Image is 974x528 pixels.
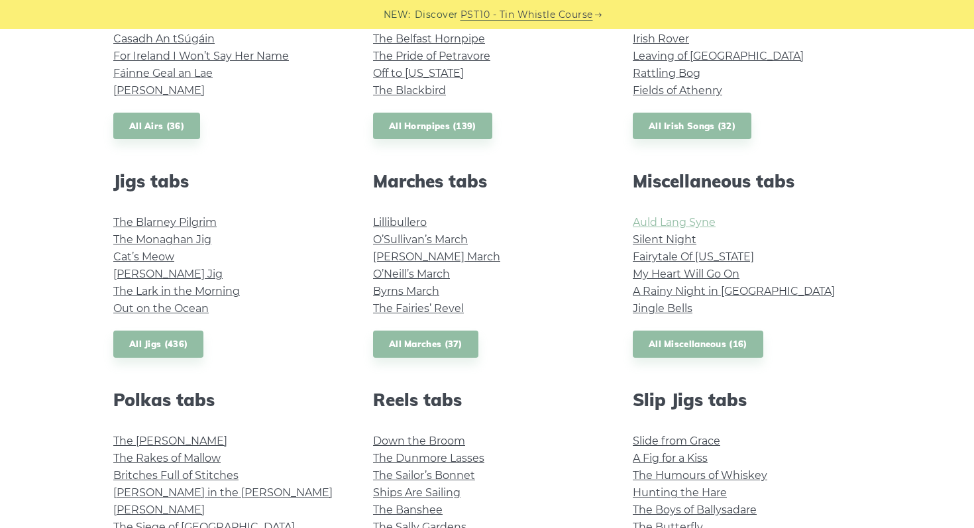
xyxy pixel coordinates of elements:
a: The Dunmore Lasses [373,452,484,464]
a: PST10 - Tin Whistle Course [460,7,593,23]
a: The Boys of Ballysadare [633,503,757,516]
a: [PERSON_NAME] Jig [113,268,223,280]
a: The Humours of Whiskey [633,469,767,482]
a: [PERSON_NAME] [113,503,205,516]
a: Irish Rover [633,32,689,45]
a: The Blarney Pilgrim [113,216,217,229]
h2: Miscellaneous tabs [633,171,861,191]
a: The Blackbird [373,84,446,97]
a: Fáinne Geal an Lae [113,67,213,79]
a: Britches Full of Stitches [113,469,239,482]
a: The [PERSON_NAME] [113,435,227,447]
h2: Reels tabs [373,390,601,410]
a: O’Neill’s March [373,268,450,280]
a: The Banshee [373,503,443,516]
a: Silent Night [633,233,696,246]
span: NEW: [384,7,411,23]
a: The Lark in the Morning [113,285,240,297]
span: Discover [415,7,459,23]
a: Fields of Athenry [633,84,722,97]
a: A Fig for a Kiss [633,452,708,464]
a: The Fairies’ Revel [373,302,464,315]
a: All Miscellaneous (16) [633,331,763,358]
a: Cat’s Meow [113,250,174,263]
a: The Belfast Hornpipe [373,32,485,45]
a: [PERSON_NAME] March [373,250,500,263]
a: All Jigs (436) [113,331,203,358]
h2: Jigs tabs [113,171,341,191]
a: Lillibullero [373,216,427,229]
a: The Monaghan Jig [113,233,211,246]
a: Auld Lang Syne [633,216,716,229]
a: Slide from Grace [633,435,720,447]
a: All Marches (37) [373,331,478,358]
a: [PERSON_NAME] in the [PERSON_NAME] [113,486,333,499]
a: All Hornpipes (139) [373,113,492,140]
a: Byrns March [373,285,439,297]
a: Fairytale Of [US_STATE] [633,250,754,263]
a: Leaving of [GEOGRAPHIC_DATA] [633,50,804,62]
h2: Polkas tabs [113,390,341,410]
a: Off to [US_STATE] [373,67,464,79]
a: Out on the Ocean [113,302,209,315]
a: A Rainy Night in [GEOGRAPHIC_DATA] [633,285,835,297]
a: All Airs (36) [113,113,200,140]
a: Down the Broom [373,435,465,447]
a: Casadh An tSúgáin [113,32,215,45]
a: Hunting the Hare [633,486,727,499]
a: The Rakes of Mallow [113,452,221,464]
a: All Irish Songs (32) [633,113,751,140]
a: The Pride of Petravore [373,50,490,62]
a: My Heart Will Go On [633,268,739,280]
a: The Sailor’s Bonnet [373,469,475,482]
a: Rattling Bog [633,67,700,79]
a: For Ireland I Won’t Say Her Name [113,50,289,62]
a: [PERSON_NAME] [113,84,205,97]
a: O’Sullivan’s March [373,233,468,246]
h2: Slip Jigs tabs [633,390,861,410]
h2: Marches tabs [373,171,601,191]
a: Jingle Bells [633,302,692,315]
a: Ships Are Sailing [373,486,460,499]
